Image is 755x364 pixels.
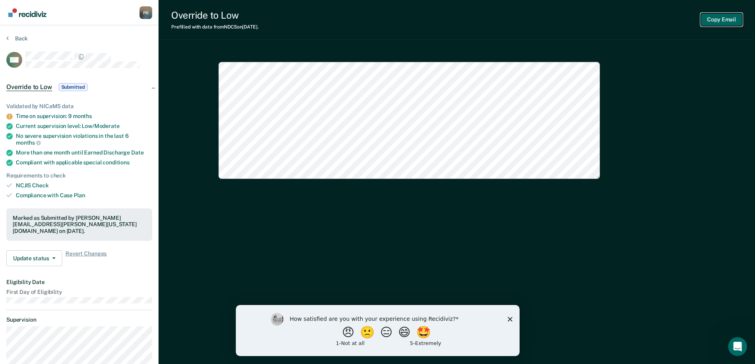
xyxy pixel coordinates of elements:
div: Validated by NICaMS data [6,103,152,110]
dt: First Day of Eligibility [6,289,152,295]
div: Compliant with applicable special [16,159,152,166]
div: Marked as Submitted by [PERSON_NAME][EMAIL_ADDRESS][PERSON_NAME][US_STATE][DOMAIN_NAME] on [DATE]. [13,215,146,234]
span: Low/Moderate [82,123,119,129]
span: Revert Changes [65,250,107,266]
div: More than one month until Earned Discharge [16,149,152,156]
span: Date [131,149,143,156]
span: Submitted [59,83,88,91]
div: No severe supervision violations in the last 6 [16,133,152,146]
span: Plan [74,192,85,198]
dt: Supervision [6,316,152,323]
button: Copy Email [701,13,742,26]
div: Prefilled with data from NDCS on [DATE] . [171,24,259,30]
div: Time on supervision: 9 months [16,113,152,120]
div: NCJIS [16,182,152,189]
div: Current supervision level: [16,123,152,130]
dt: Eligibility Date [6,279,152,286]
iframe: Survey by Kim from Recidiviz [236,305,520,356]
img: Recidiviz [8,8,46,17]
div: P N [140,6,152,19]
iframe: Intercom live chat [728,337,747,356]
button: Profile dropdown button [140,6,152,19]
span: months [16,139,41,146]
div: Override to Low [171,10,259,21]
span: Override to Low [6,83,52,91]
button: Update status [6,250,62,266]
div: Requirements to check [6,172,152,179]
span: Check [32,182,48,189]
span: conditions [103,159,130,166]
div: Compliance with Case [16,192,152,199]
button: Back [6,35,28,42]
